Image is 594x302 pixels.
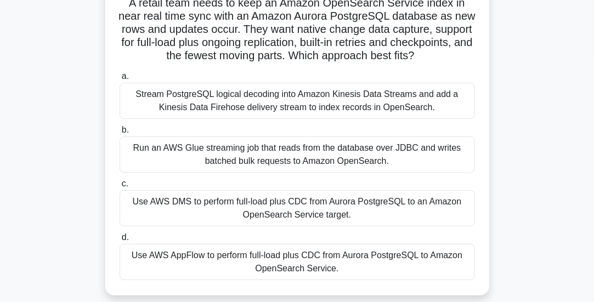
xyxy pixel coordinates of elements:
div: Stream PostgreSQL logical decoding into Amazon Kinesis Data Streams and add a Kinesis Data Fireho... [120,83,475,119]
span: b. [122,125,129,134]
div: Run an AWS Glue streaming job that reads from the database over JDBC and writes batched bulk requ... [120,136,475,173]
span: d. [122,232,129,242]
span: a. [122,71,129,81]
span: c. [122,179,128,188]
div: Use AWS DMS to perform full-load plus CDC from Aurora PostgreSQL to an Amazon OpenSearch Service ... [120,190,475,226]
div: Use AWS AppFlow to perform full-load plus CDC from Aurora PostgreSQL to Amazon OpenSearch Service. [120,244,475,280]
